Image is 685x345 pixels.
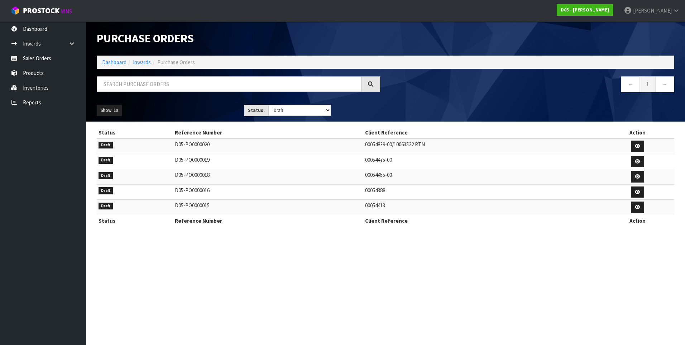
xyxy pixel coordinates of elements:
[173,215,363,226] th: Reference Number
[133,59,151,66] a: Inwards
[11,6,20,15] img: cube-alt.png
[600,215,674,226] th: Action
[99,172,113,179] span: Draft
[97,32,380,45] h1: Purchase Orders
[248,107,265,113] strong: Status:
[99,157,113,164] span: Draft
[97,76,361,92] input: Search purchase orders
[363,169,600,185] td: 00054455-00
[363,215,600,226] th: Client Reference
[97,215,173,226] th: Status
[99,142,113,149] span: Draft
[655,76,674,92] a: →
[363,127,600,138] th: Client Reference
[173,127,363,138] th: Reference Number
[600,127,674,138] th: Action
[173,184,363,200] td: D05-PO0000016
[97,105,122,116] button: Show: 10
[621,76,640,92] a: ←
[61,8,72,15] small: WMS
[173,169,363,185] td: D05-PO0000018
[97,127,173,138] th: Status
[102,59,126,66] a: Dashboard
[363,184,600,200] td: 00054388
[633,7,672,14] span: [PERSON_NAME]
[23,6,59,15] span: ProStock
[99,203,113,210] span: Draft
[173,154,363,169] td: D05-PO0000019
[640,76,656,92] a: 1
[363,138,600,154] td: 00054839-00/10063522 RTN
[99,187,113,194] span: Draft
[363,154,600,169] td: 00054475-00
[391,76,674,94] nav: Page navigation
[561,7,609,13] strong: D05 - [PERSON_NAME]
[363,200,600,215] td: 00054413
[173,200,363,215] td: D05-PO0000015
[173,138,363,154] td: D05-PO0000020
[157,59,195,66] span: Purchase Orders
